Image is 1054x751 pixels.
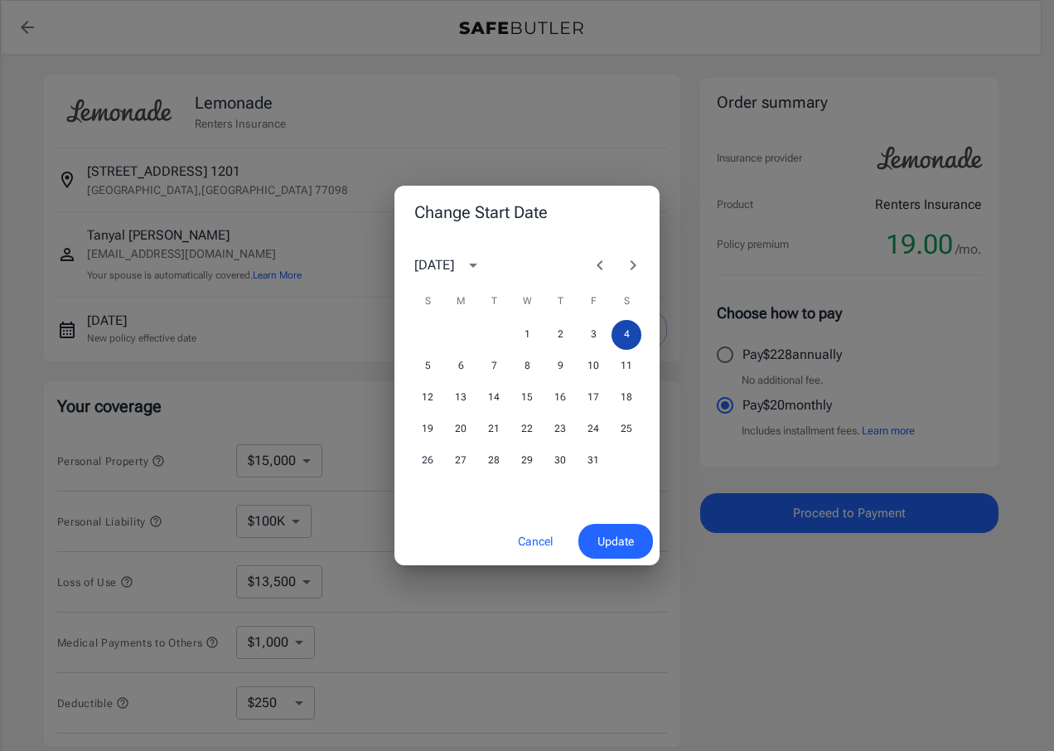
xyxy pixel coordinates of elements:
button: 20 [446,414,476,444]
button: 7 [479,351,509,381]
button: Next month [616,249,650,282]
button: 5 [413,351,442,381]
div: [DATE] [414,255,454,275]
button: 24 [578,414,608,444]
button: 30 [545,446,575,476]
button: 18 [612,383,641,413]
button: 28 [479,446,509,476]
button: 19 [413,414,442,444]
button: Update [578,524,653,560]
button: 14 [479,383,509,413]
button: 16 [545,383,575,413]
button: 13 [446,383,476,413]
button: 10 [578,351,608,381]
h2: Change Start Date [394,186,660,239]
span: Update [597,531,634,552]
button: 26 [413,446,442,476]
span: Wednesday [512,285,542,318]
button: 21 [479,414,509,444]
button: 29 [512,446,542,476]
button: 12 [413,383,442,413]
button: 11 [612,351,641,381]
button: 2 [545,320,575,350]
button: 31 [578,446,608,476]
button: Previous month [583,249,616,282]
span: Sunday [413,285,442,318]
button: 27 [446,446,476,476]
span: Saturday [612,285,641,318]
button: 15 [512,383,542,413]
button: 8 [512,351,542,381]
button: 17 [578,383,608,413]
button: 25 [612,414,641,444]
span: Tuesday [479,285,509,318]
button: calendar view is open, switch to year view [459,251,487,279]
button: 9 [545,351,575,381]
button: 6 [446,351,476,381]
button: Cancel [499,524,572,560]
button: 1 [512,320,542,350]
span: Friday [578,285,608,318]
button: 22 [512,414,542,444]
span: Thursday [545,285,575,318]
button: 4 [612,320,641,350]
button: 23 [545,414,575,444]
button: 3 [578,320,608,350]
span: Monday [446,285,476,318]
